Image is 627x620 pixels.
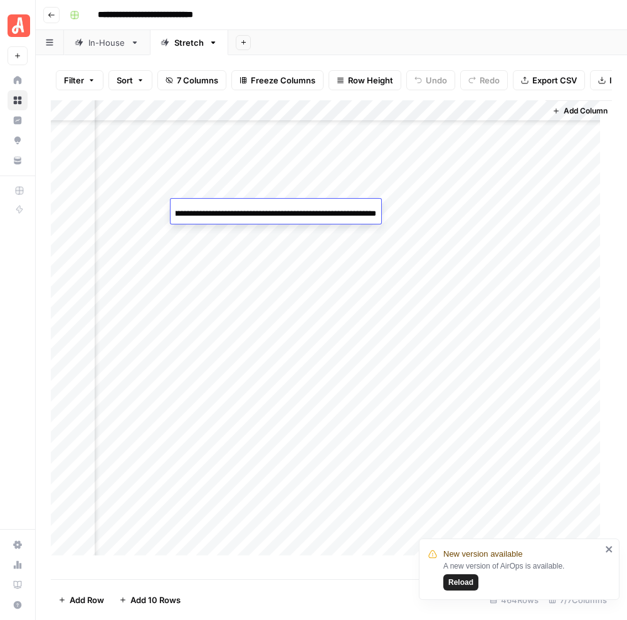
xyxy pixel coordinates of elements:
[443,548,522,560] span: New version available
[8,10,28,41] button: Workspace: Angi
[112,590,188,610] button: Add 10 Rows
[8,150,28,171] a: Your Data
[56,70,103,90] button: Filter
[547,103,613,119] button: Add Column
[448,577,473,588] span: Reload
[485,590,544,610] div: 464 Rows
[174,36,204,49] div: Stretch
[8,130,28,150] a: Opportunities
[108,70,152,90] button: Sort
[231,70,324,90] button: Freeze Columns
[605,544,614,554] button: close
[443,574,478,591] button: Reload
[157,70,226,90] button: 7 Columns
[8,555,28,575] a: Usage
[406,70,455,90] button: Undo
[8,535,28,555] a: Settings
[8,90,28,110] a: Browse
[64,30,150,55] a: In-House
[130,594,181,606] span: Add 10 Rows
[64,74,84,87] span: Filter
[8,110,28,130] a: Insights
[513,70,585,90] button: Export CSV
[251,74,315,87] span: Freeze Columns
[70,594,104,606] span: Add Row
[88,36,125,49] div: In-House
[480,74,500,87] span: Redo
[544,590,612,610] div: 7/7 Columns
[8,575,28,595] a: Learning Hub
[348,74,393,87] span: Row Height
[8,595,28,615] button: Help + Support
[426,74,447,87] span: Undo
[117,74,133,87] span: Sort
[8,70,28,90] a: Home
[532,74,577,87] span: Export CSV
[564,105,608,117] span: Add Column
[177,74,218,87] span: 7 Columns
[8,14,30,37] img: Angi Logo
[460,70,508,90] button: Redo
[329,70,401,90] button: Row Height
[51,590,112,610] button: Add Row
[150,30,228,55] a: Stretch
[443,560,601,591] div: A new version of AirOps is available.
